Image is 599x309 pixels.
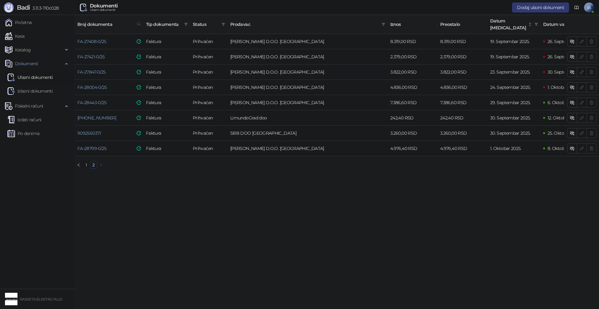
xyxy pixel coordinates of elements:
[190,141,228,156] td: Prihvaćen
[83,162,90,168] a: 1
[438,110,488,126] td: 242,40 RSD
[517,5,564,10] span: Dodaj ulazni dokument
[220,20,226,29] span: filter
[488,110,541,126] td: 30. Septembar 2025.
[137,70,141,74] img: e-Faktura
[90,8,118,12] div: Ulazni dokumenti
[548,146,580,151] span: 8. Oktobar 2025.
[77,54,105,60] a: FA-27421-0/25
[438,34,488,49] td: 8.319,00 RSD
[183,20,189,29] span: filter
[228,15,388,34] th: Prodavac
[190,126,228,141] td: Prihvaćen
[190,95,228,110] td: Prihvaćen
[30,5,59,11] span: 3.11.3-710c028
[4,2,14,12] img: Logo
[488,126,541,141] td: 30. Septembar 2025.
[388,34,438,49] td: 8.319,00 RSD
[75,15,144,34] th: Broj dokumenta
[144,15,190,34] th: Tip dokumenta
[144,65,190,80] td: Faktura
[548,115,581,121] span: 12. Oktobar 2025.
[77,115,116,121] a: [PHONE_NUMBER]
[534,22,538,26] span: filter
[228,95,388,110] td: Trgovina Matejić D.O.O. Kruševac
[75,161,82,169] button: left
[144,95,190,110] td: Faktura
[7,74,15,81] img: Ulazni dokumenti
[228,110,388,126] td: LimundoGrad doo
[388,49,438,65] td: 2.379,00 RSD
[144,80,190,95] td: Faktura
[548,54,588,60] span: 26. Septembar 2025.
[90,162,97,168] a: 2
[80,4,87,11] img: Ulazni dokumenti
[388,141,438,156] td: 4.976,40 RSD
[137,55,141,59] img: e-Faktura
[137,116,141,120] img: e-Faktura
[190,49,228,65] td: Prihvaćen
[488,34,541,49] td: 19. Septembar 2025.
[228,126,388,141] td: SBB DOO BEOGRAD
[15,57,38,70] span: Dokumenti
[82,161,90,169] li: 1
[190,80,228,95] td: Prihvaćen
[380,20,387,29] span: filter
[77,84,107,90] a: FA-28004-0/25
[144,49,190,65] td: Faktura
[184,22,188,26] span: filter
[488,95,541,110] td: 29. Septembar 2025.
[228,65,388,80] td: Trgovina Matejić D.O.O. Kruševac
[97,161,105,169] button: right
[90,3,118,8] div: Dokumenti
[15,100,43,112] span: Fiskalni računi
[190,110,228,126] td: Prihvaćen
[77,69,106,75] a: FA-27847-0/25
[541,15,594,34] th: Datum valute
[137,85,141,89] img: e-Faktura
[543,21,580,28] span: Datum valute
[99,163,103,167] span: right
[144,126,190,141] td: Faktura
[438,126,488,141] td: 3.260,00 RSD
[5,30,24,42] a: Kasa
[144,110,190,126] td: Faktura
[548,84,579,90] span: 1. Oktobar 2025.
[512,2,569,12] button: Dodaj ulazni dokument
[388,65,438,80] td: 3.822,00 RSD
[77,146,107,151] a: FA-28799-0/25
[77,21,134,28] span: Broj dokumenta
[548,69,588,75] span: 30. Septembar 2025.
[190,34,228,49] td: Prihvaćen
[77,39,106,44] a: FA-27408-0/25
[548,100,580,105] span: 6. Oktobar 2025.
[584,2,594,12] span: IA
[438,65,488,80] td: 3.822,00 RSD
[438,141,488,156] td: 4.976,40 RSD
[438,95,488,110] td: 7.386,60 RSD
[144,34,190,49] td: Faktura
[488,65,541,80] td: 23. Septembar 2025.
[388,110,438,126] td: 242,40 RSD
[228,34,388,49] td: Trgovina Matejić D.O.O. Kruševac
[90,161,97,169] li: 2
[5,293,17,305] img: 64x64-companyLogo-4c9eac63-00ad-485c-9b48-57f283827d2d.png
[17,4,30,11] span: Badi
[146,21,182,28] span: Tip dokumenta
[228,49,388,65] td: Trgovina Matejić D.O.O. Kruševac
[490,17,527,31] span: Datum [MEDICAL_DATA]
[193,21,219,28] span: Status
[7,71,53,84] a: Ulazni dokumentiUlazni dokumenti
[388,95,438,110] td: 7.386,60 RSD
[137,100,141,105] img: e-Faktura
[228,80,388,95] td: Trgovina Matejić D.O.O. Kruševac
[5,16,32,29] a: Početna
[548,130,582,136] span: 25. Oktobar 2025.
[488,80,541,95] td: 24. Septembar 2025.
[382,22,385,26] span: filter
[20,297,62,302] small: RASVETA-ELEKTRO PLUS
[137,39,141,44] img: e-Faktura
[7,85,53,97] a: Izlazni dokumenti
[97,161,105,169] li: Sledeća strana
[144,141,190,156] td: Faktura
